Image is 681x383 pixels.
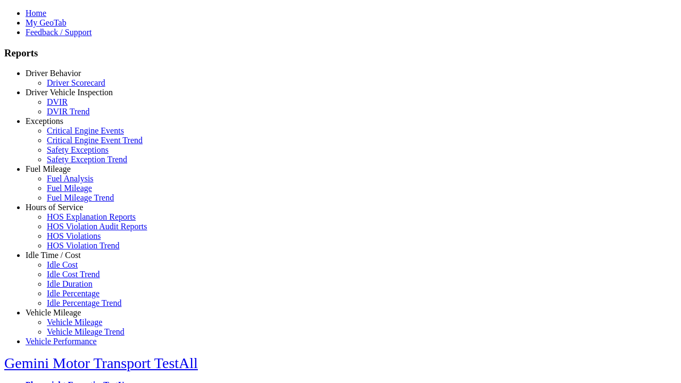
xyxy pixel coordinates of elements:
[47,241,120,250] a: HOS Violation Trend
[47,136,143,145] a: Critical Engine Event Trend
[26,203,83,212] a: Hours of Service
[47,270,100,279] a: Idle Cost Trend
[4,355,198,371] a: Gemini Motor Transport TestAll
[26,308,81,317] a: Vehicle Mileage
[47,222,147,231] a: HOS Violation Audit Reports
[47,289,99,298] a: Idle Percentage
[47,145,109,154] a: Safety Exceptions
[47,184,92,193] a: Fuel Mileage
[26,337,97,346] a: Vehicle Performance
[26,9,46,18] a: Home
[47,318,102,327] a: Vehicle Mileage
[26,251,81,260] a: Idle Time / Cost
[47,97,68,106] a: DVIR
[47,298,121,307] a: Idle Percentage Trend
[26,18,67,27] a: My GeoTab
[47,260,78,269] a: Idle Cost
[26,88,113,97] a: Driver Vehicle Inspection
[26,28,92,37] a: Feedback / Support
[26,116,63,126] a: Exceptions
[47,155,127,164] a: Safety Exception Trend
[26,164,71,173] a: Fuel Mileage
[47,78,105,87] a: Driver Scorecard
[47,107,89,116] a: DVIR Trend
[47,126,124,135] a: Critical Engine Events
[47,174,94,183] a: Fuel Analysis
[4,47,677,59] h3: Reports
[26,69,81,78] a: Driver Behavior
[47,279,93,288] a: Idle Duration
[47,193,114,202] a: Fuel Mileage Trend
[47,212,136,221] a: HOS Explanation Reports
[47,231,101,240] a: HOS Violations
[47,327,124,336] a: Vehicle Mileage Trend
